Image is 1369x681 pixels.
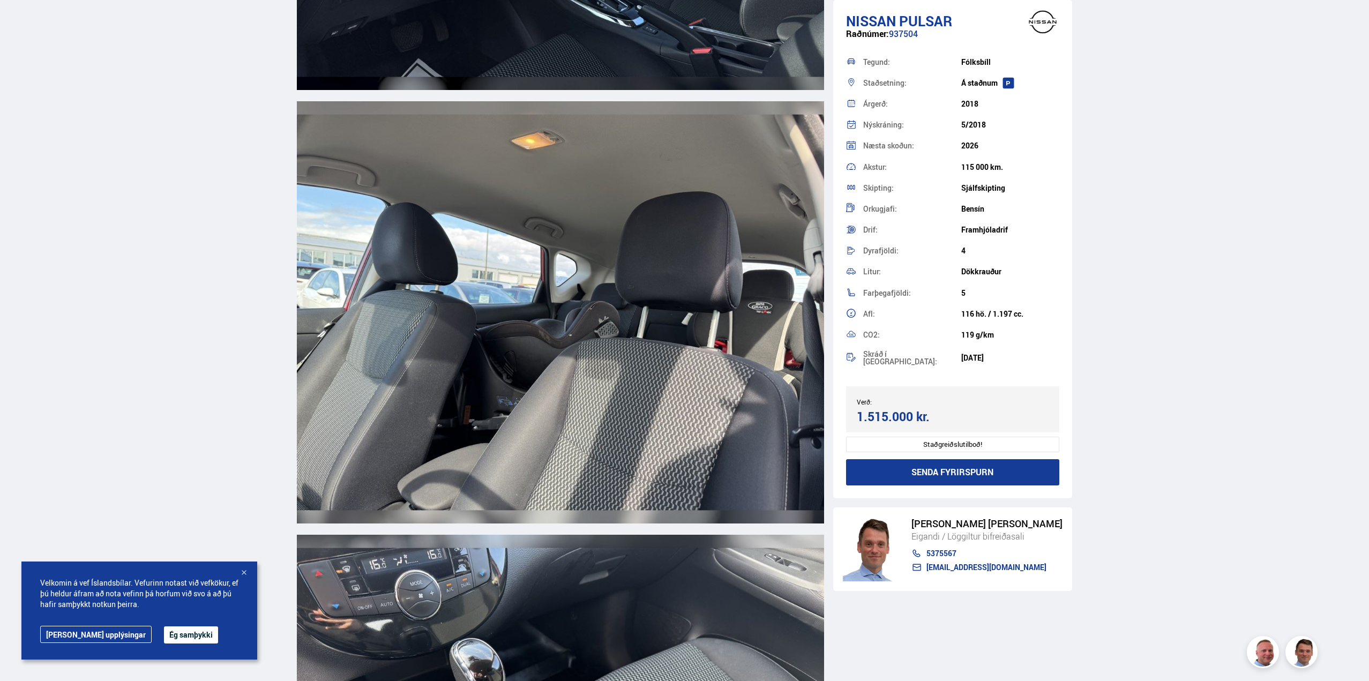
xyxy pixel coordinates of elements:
[164,626,218,643] button: Ég samþykki
[961,289,1059,297] div: 5
[846,459,1060,485] button: Senda fyrirspurn
[863,121,961,129] div: Nýskráning:
[911,549,1063,558] a: 5375567
[911,529,1063,543] div: Eigandi / Löggiltur bifreiðasali
[961,267,1059,276] div: Dökkrauður
[1287,638,1319,670] img: FbJEzSuNWCJXmdc-.webp
[857,409,949,424] div: 1.515.000 kr.
[1248,638,1281,670] img: siFngHWaQ9KaOqBr.png
[863,205,961,213] div: Orkugjafi:
[863,310,961,318] div: Afl:
[863,142,961,149] div: Næsta skoðun:
[863,163,961,171] div: Akstur:
[911,518,1063,529] div: [PERSON_NAME] [PERSON_NAME]
[863,247,961,255] div: Dyrafjöldi:
[863,58,961,66] div: Tegund:
[9,4,41,36] button: Open LiveChat chat widget
[961,331,1059,339] div: 119 g/km
[911,563,1063,572] a: [EMAIL_ADDRESS][DOMAIN_NAME]
[846,11,896,31] span: Nissan
[863,331,961,339] div: CO2:
[857,398,953,406] div: Verð:
[961,79,1059,87] div: Á staðnum
[899,11,952,31] span: Pulsar
[961,354,1059,362] div: [DATE]
[863,79,961,87] div: Staðsetning:
[863,289,961,297] div: Farþegafjöldi:
[846,437,1060,452] div: Staðgreiðslutilboð!
[961,310,1059,318] div: 116 hö. / 1.197 cc.
[961,58,1059,66] div: Fólksbíll
[846,28,889,40] span: Raðnúmer:
[961,100,1059,108] div: 2018
[40,578,238,610] span: Velkomin á vef Íslandsbílar. Vefurinn notast við vefkökur, ef þú heldur áfram að nota vefinn þá h...
[863,350,961,365] div: Skráð í [GEOGRAPHIC_DATA]:
[961,141,1059,150] div: 2026
[961,121,1059,129] div: 5/2018
[1021,5,1064,39] img: brand logo
[961,163,1059,171] div: 115 000 km.
[846,29,1060,50] div: 937504
[961,226,1059,234] div: Framhjóladrif
[961,205,1059,213] div: Bensín
[863,184,961,192] div: Skipting:
[863,100,961,108] div: Árgerð:
[961,246,1059,255] div: 4
[863,226,961,234] div: Drif:
[40,626,152,643] a: [PERSON_NAME] upplýsingar
[961,184,1059,192] div: Sjálfskipting
[297,101,824,523] img: 3487428.jpeg
[863,268,961,275] div: Litur:
[843,517,901,581] img: FbJEzSuNWCJXmdc-.webp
